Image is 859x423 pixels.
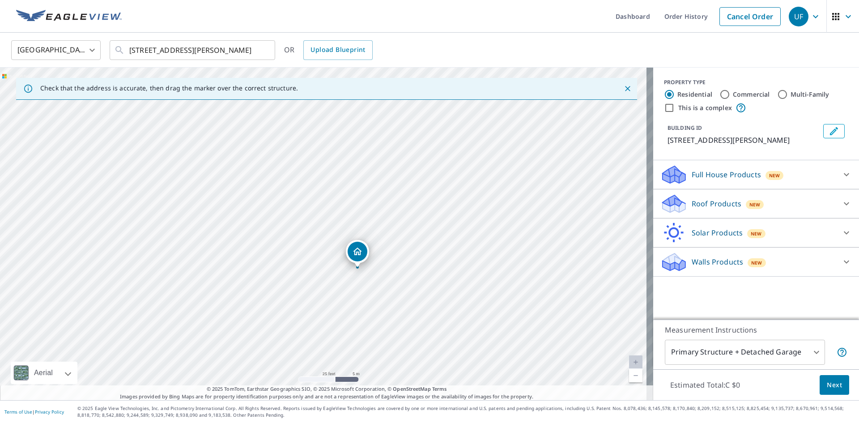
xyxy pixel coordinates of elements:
div: v 4.0.25 [25,14,44,21]
div: Full House ProductsNew [660,164,852,185]
div: Walls ProductsNew [660,251,852,273]
p: | [4,409,64,414]
p: © 2025 Eagle View Technologies, Inc. and Pictometry International Corp. All Rights Reserved. Repo... [77,405,855,419]
a: OpenStreetMap [393,385,430,392]
p: Walls Products [692,256,743,267]
div: Aerial [11,362,77,384]
p: Measurement Instructions [665,325,847,335]
p: Solar Products [692,227,743,238]
input: Search by address or latitude-longitude [129,38,257,63]
div: Domain: [DOMAIN_NAME] [23,23,98,30]
a: Privacy Policy [35,409,64,415]
p: BUILDING ID [668,124,702,132]
div: PROPERTY TYPE [664,78,848,86]
span: Next [827,380,842,391]
div: UF [789,7,808,26]
label: This is a complex [678,103,732,112]
a: Current Level 20, Zoom In Disabled [629,355,642,369]
span: Upload Blueprint [310,44,365,56]
span: New [751,259,762,266]
a: Terms of Use [4,409,32,415]
span: New [769,172,780,179]
label: Residential [677,90,712,99]
button: Edit building 1 [823,124,845,138]
div: Solar ProductsNew [660,222,852,244]
img: tab_domain_overview_orange.svg [24,52,31,59]
a: Upload Blueprint [303,40,372,60]
div: Roof ProductsNew [660,193,852,214]
button: Close [622,83,634,94]
p: Roof Products [692,198,741,209]
img: tab_keywords_by_traffic_grey.svg [89,52,96,59]
label: Multi-Family [791,90,829,99]
a: Cancel Order [719,7,781,26]
span: New [751,230,762,237]
a: Current Level 20, Zoom Out [629,369,642,382]
label: Commercial [733,90,770,99]
p: [STREET_ADDRESS][PERSON_NAME] [668,135,820,145]
div: Keywords by Traffic [99,53,151,59]
a: Terms [432,385,447,392]
img: EV Logo [16,10,122,23]
div: OR [284,40,373,60]
span: Your report will include the primary structure and a detached garage if one exists. [837,347,847,358]
p: Check that the address is accurate, then drag the marker over the correct structure. [40,84,298,92]
div: Aerial [31,362,55,384]
img: logo_orange.svg [14,14,21,21]
div: Primary Structure + Detached Garage [665,340,825,365]
div: Domain Overview [34,53,80,59]
span: New [749,201,761,208]
img: website_grey.svg [14,23,21,30]
p: Estimated Total: C $0 [663,375,747,395]
button: Next [820,375,849,395]
p: Full House Products [692,169,761,180]
span: © 2025 TomTom, Earthstar Geographics SIO, © 2025 Microsoft Corporation, © [207,385,447,393]
div: [GEOGRAPHIC_DATA] [11,38,101,63]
